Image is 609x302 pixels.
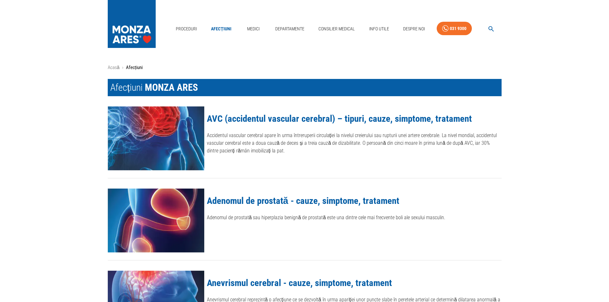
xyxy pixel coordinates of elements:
[108,64,502,71] nav: breadcrumb
[273,22,307,35] a: Departamente
[108,79,502,96] h1: Afecțiuni
[145,82,198,93] span: MONZA ARES
[208,22,234,35] a: Afecțiuni
[207,113,472,124] a: AVC (accidentul vascular cerebral) – tipuri, cauze, simptome, tratament
[316,22,357,35] a: Consilier Medical
[207,214,502,221] p: Adenomul de prostată sau hiperplazia benignă de prostată este una dintre cele mai frecvente boli ...
[108,189,204,252] img: Adenomul de prostată - cauze, simptome, tratament
[243,22,263,35] a: Medici
[108,65,120,70] a: Acasă
[401,22,427,35] a: Despre Noi
[126,64,143,71] p: Afecțiuni
[207,277,392,288] a: Anevrismul cerebral - cauze, simptome, tratament
[450,25,466,33] div: 031 9300
[207,132,502,155] p: Accidentul vascular cerebral apare în urma întreruperii circulației la nivelul creierului sau rup...
[437,22,472,35] a: 031 9300
[108,106,204,170] img: AVC (accidentul vascular cerebral) – tipuri, cauze, simptome, tratament
[173,22,199,35] a: Proceduri
[207,195,399,206] a: Adenomul de prostată - cauze, simptome, tratament
[367,22,392,35] a: Info Utile
[122,64,123,71] li: ›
